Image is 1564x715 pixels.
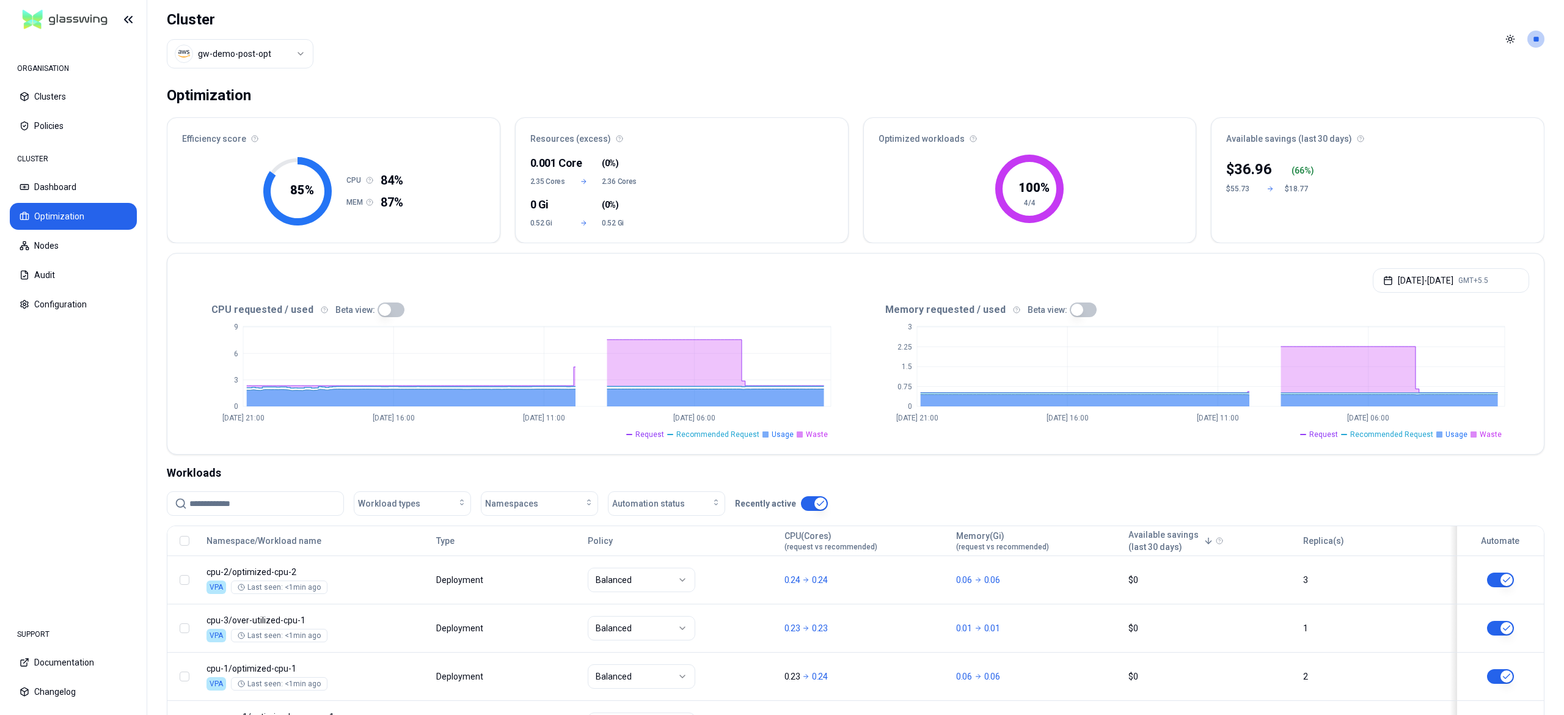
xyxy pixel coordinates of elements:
div: Workloads [167,464,1544,482]
div: $55.73 [1226,184,1255,194]
div: $0 [1128,622,1293,634]
tspan: [DATE] 06:00 [673,414,715,422]
p: 0.06 [984,574,1000,586]
h1: MEM [346,197,366,207]
button: Policies [10,112,137,139]
div: Available savings (last 30 days) [1211,118,1544,152]
tspan: 85 % [290,183,314,197]
p: 0.06 [956,574,972,586]
span: Automation status [612,497,685,510]
span: Recommended Request [676,430,759,439]
p: optimized-cpu-2 [206,566,425,578]
div: 1 [1303,622,1444,634]
span: 2.36 Cores [602,177,638,186]
div: gw-demo-post-opt [198,48,271,60]
button: Type [436,529,455,553]
span: ( ) [602,157,618,169]
button: Changelog [10,678,137,705]
button: Clusters [10,83,137,110]
span: Workload types [358,497,420,510]
div: VPA [206,677,226,691]
button: Audit [10,262,137,288]
button: Optimization [10,203,137,230]
span: Recommended Request [1350,430,1433,439]
div: Policy [588,535,773,547]
tspan: 0.75 [897,383,912,391]
div: $ [1226,159,1272,179]
div: VPA [206,629,226,642]
span: 84% [381,172,403,189]
button: Replica(s) [1303,529,1344,553]
span: Waste [1480,430,1502,439]
p: 0.24 [812,670,828,683]
div: 0 Gi [530,196,566,213]
div: Resources (excess) [516,118,848,152]
tspan: 2.25 [897,343,912,351]
tspan: [DATE] 06:00 [1347,414,1389,422]
button: Memory(Gi)(request vs recommended) [956,529,1049,553]
tspan: [DATE] 11:00 [523,414,565,422]
span: 2.35 Cores [530,177,566,186]
p: Beta view: [335,304,375,316]
div: Deployment [436,670,485,683]
tspan: [DATE] 21:00 [896,414,938,422]
button: Select a value [167,39,313,68]
div: Deployment [436,622,485,634]
tspan: [DATE] 16:00 [1046,414,1088,422]
div: Last seen: <1min ago [238,679,321,689]
span: (request vs recommended) [784,542,877,552]
tspan: [DATE] 21:00 [222,414,265,422]
img: GlassWing [18,5,112,34]
tspan: [DATE] 11:00 [1196,414,1238,422]
button: CPU(Cores)(request vs recommended) [784,529,877,553]
div: Efficiency score [167,118,500,152]
button: Documentation [10,649,137,676]
span: 0.52 Gi [530,218,566,228]
p: 0.23 [812,622,828,634]
span: Usage [1445,430,1467,439]
tspan: 3 [908,323,912,331]
tspan: 4/4 [1024,199,1036,207]
img: aws [178,48,190,60]
span: Request [635,430,664,439]
tspan: 1.5 [902,362,912,371]
button: Nodes [10,232,137,259]
p: 0.24 [784,574,800,586]
div: SUPPORT [10,622,137,647]
div: ( %) [1292,164,1314,177]
div: CPU requested / used [182,302,856,317]
p: 0.23 [784,622,800,634]
div: Last seen: <1min ago [238,582,321,592]
div: 0.001 Core [530,155,566,172]
div: Optimization [167,83,251,108]
div: Memory(Gi) [956,530,1049,552]
p: 0.06 [956,670,972,683]
h1: CPU [346,175,366,185]
button: Dashboard [10,174,137,200]
tspan: 6 [234,350,238,358]
div: Memory requested / used [856,302,1530,317]
p: Recently active [735,497,796,510]
div: Automate [1463,535,1538,547]
div: VPA [206,581,226,594]
div: CPU(Cores) [784,530,877,552]
div: $0 [1128,574,1293,586]
button: Namespaces [481,491,598,516]
span: ( ) [602,199,618,211]
button: Automation status [608,491,725,516]
p: 66 [1295,164,1304,177]
p: over-utilized-cpu-1 [206,614,425,626]
tspan: 100 % [1018,180,1050,195]
div: Optimized workloads [864,118,1196,152]
tspan: [DATE] 16:00 [373,414,415,422]
p: 0.06 [984,670,1000,683]
tspan: 0 [908,402,912,411]
tspan: 0 [234,402,238,411]
h1: Cluster [167,10,313,29]
span: Request [1309,430,1338,439]
span: Namespaces [485,497,538,510]
div: Deployment [436,574,485,586]
tspan: 9 [234,323,238,331]
button: [DATE]-[DATE]GMT+5.5 [1373,268,1529,293]
div: $18.77 [1285,184,1314,194]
